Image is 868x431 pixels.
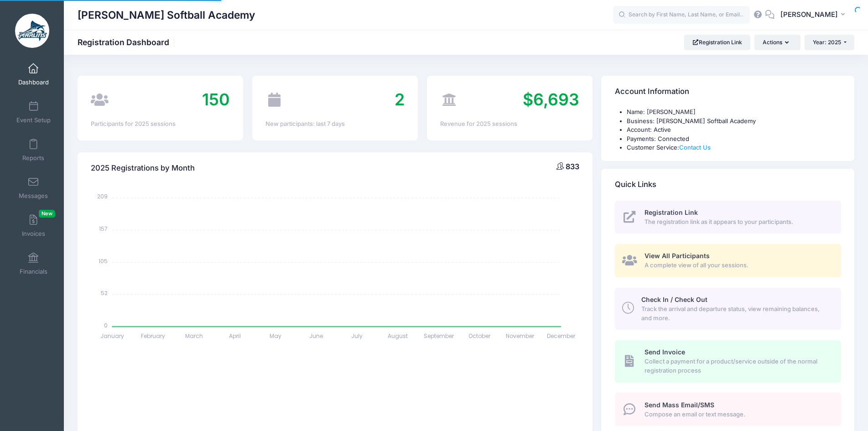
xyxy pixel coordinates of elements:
[506,332,535,340] tspan: November
[18,78,49,86] span: Dashboard
[774,5,854,26] button: [PERSON_NAME]
[615,79,689,105] h4: Account Information
[39,210,55,218] span: New
[16,116,51,124] span: Event Setup
[805,35,854,50] button: Year: 2025
[22,230,45,238] span: Invoices
[310,332,323,340] tspan: June
[615,288,841,330] a: Check In / Check Out Track the arrival and departure status, view remaining balances, and more.
[229,332,241,340] tspan: April
[645,357,831,375] span: Collect a payment for a product/service outside of the normal registration process
[12,96,55,128] a: Event Setup
[641,305,831,322] span: Track the arrival and departure status, view remaining balances, and more.
[645,348,685,356] span: Send Invoice
[99,257,108,265] tspan: 105
[641,296,707,303] span: Check In / Check Out
[99,225,108,233] tspan: 157
[523,89,579,109] span: $6,693
[98,192,108,200] tspan: 209
[19,192,48,200] span: Messages
[627,117,841,126] li: Business: [PERSON_NAME] Softball Academy
[22,154,44,162] span: Reports
[615,340,841,382] a: Send Invoice Collect a payment for a product/service outside of the normal registration process
[78,5,255,26] h1: [PERSON_NAME] Softball Academy
[780,10,838,20] span: [PERSON_NAME]
[627,108,841,117] li: Name: [PERSON_NAME]
[104,321,108,329] tspan: 0
[395,89,405,109] span: 2
[615,201,841,234] a: Registration Link The registration link as it appears to your participants.
[547,332,576,340] tspan: December
[15,14,49,48] img: Marlin Softball Academy
[684,35,750,50] a: Registration Link
[101,332,125,340] tspan: January
[78,37,177,47] h1: Registration Dashboard
[12,134,55,166] a: Reports
[388,332,408,340] tspan: August
[141,332,166,340] tspan: February
[185,332,203,340] tspan: March
[566,162,579,171] span: 833
[12,248,55,280] a: Financials
[754,35,800,50] button: Actions
[352,332,363,340] tspan: July
[270,332,281,340] tspan: May
[613,6,750,24] input: Search by First Name, Last Name, or Email...
[265,119,405,129] div: New participants: last 7 days
[645,208,698,216] span: Registration Link
[813,39,841,46] span: Year: 2025
[12,210,55,242] a: InvoicesNew
[91,119,230,129] div: Participants for 2025 sessions
[645,401,714,409] span: Send Mass Email/SMS
[615,393,841,426] a: Send Mass Email/SMS Compose an email or text message.
[615,171,656,197] h4: Quick Links
[645,261,831,270] span: A complete view of all your sessions.
[12,172,55,204] a: Messages
[101,289,108,297] tspan: 52
[20,268,47,275] span: Financials
[202,89,230,109] span: 150
[12,58,55,90] a: Dashboard
[468,332,491,340] tspan: October
[645,410,831,419] span: Compose an email or text message.
[424,332,454,340] tspan: September
[645,252,710,260] span: View All Participants
[645,218,831,227] span: The registration link as it appears to your participants.
[627,135,841,144] li: Payments: Connected
[627,143,841,152] li: Customer Service:
[440,119,579,129] div: Revenue for 2025 sessions
[679,144,711,151] a: Contact Us
[91,155,195,181] h4: 2025 Registrations by Month
[615,244,841,277] a: View All Participants A complete view of all your sessions.
[627,125,841,135] li: Account: Active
